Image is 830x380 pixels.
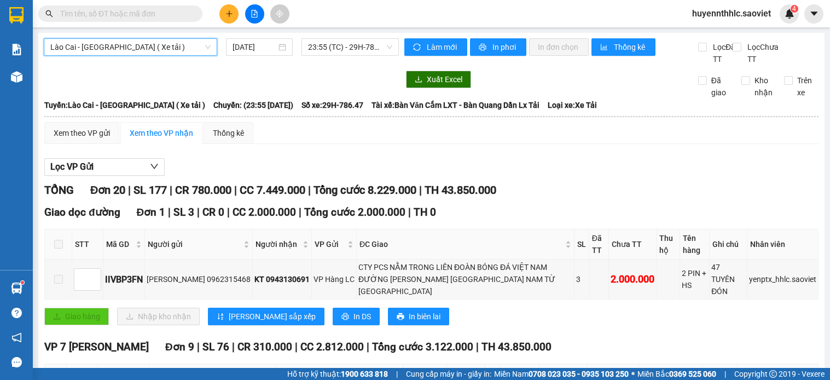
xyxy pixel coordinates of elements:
[276,10,283,18] span: aim
[21,281,24,284] sup: 1
[72,229,103,260] th: STT
[11,308,22,318] span: question-circle
[359,238,563,250] span: ĐC Giao
[576,273,587,285] div: 3
[208,308,324,325] button: sort-ascending[PERSON_NAME] sắp xếp
[165,341,194,353] span: Đơn 9
[709,41,737,65] span: Lọc Đã TT
[175,183,231,197] span: CR 780.000
[529,370,629,378] strong: 0708 023 035 - 0935 103 250
[312,260,357,300] td: VP Hàng LC
[809,9,819,19] span: caret-down
[229,310,316,323] span: [PERSON_NAME] sắp xếp
[287,368,388,380] span: Hỗ trợ kỹ thuật:
[611,272,654,287] div: 2.000.000
[341,370,388,378] strong: 1900 633 818
[245,4,264,24] button: file-add
[11,332,22,343] span: notification
[724,368,726,380] span: |
[44,206,120,218] span: Giao dọc đường
[669,370,716,378] strong: 0369 525 060
[785,9,794,19] img: icon-new-feature
[237,341,292,353] span: CR 310.000
[295,341,298,353] span: |
[415,76,422,84] span: download
[45,10,53,18] span: search
[50,39,211,55] span: Lào Cai - Hà Nội ( Xe tải )
[213,127,244,139] div: Thống kê
[657,229,680,260] th: Thu hộ
[372,99,539,111] span: Tài xế: Bàn Văn Cắm LXT - Bàn Quang Dần Lx Tải
[9,7,24,24] img: logo-vxr
[233,41,277,53] input: 14/09/2025
[396,368,398,380] span: |
[367,341,369,353] span: |
[413,43,422,52] span: sync
[256,238,300,250] span: Người nhận
[197,341,200,353] span: |
[304,206,405,218] span: Tổng cước 2.000.000
[589,229,610,260] th: Đã TT
[213,99,293,111] span: Chuyến: (23:55 [DATE])
[341,313,349,321] span: printer
[333,308,380,325] button: printerIn DS
[791,5,798,13] sup: 4
[609,229,657,260] th: Chưa TT
[683,7,780,20] span: huyennthhlc.saoviet
[106,238,134,250] span: Mã GD
[225,10,233,18] span: plus
[234,183,237,197] span: |
[44,341,149,353] span: VP 7 [PERSON_NAME]
[747,229,819,260] th: Nhân viên
[11,44,22,55] img: solution-icon
[240,183,305,197] span: CC 7.449.000
[148,238,241,250] span: Người gửi
[44,183,74,197] span: TỔNG
[427,41,458,53] span: Làm mới
[202,341,229,353] span: SL 76
[137,206,166,218] span: Đơn 1
[406,368,491,380] span: Cung cấp máy in - giấy in:
[11,357,22,367] span: message
[409,310,440,323] span: In biên lai
[44,158,165,176] button: Lọc VP Gửi
[792,5,796,13] span: 4
[743,41,785,65] span: Lọc Chưa TT
[591,38,655,56] button: bar-chartThống kê
[637,368,716,380] span: Miền Bắc
[173,206,194,218] span: SL 3
[427,73,462,85] span: Xuất Excel
[219,4,239,24] button: plus
[397,313,404,321] span: printer
[494,368,629,380] span: Miền Nam
[147,273,251,285] div: [PERSON_NAME] 0962315468
[425,183,496,197] span: TH 43.850.000
[227,206,230,218] span: |
[793,74,819,99] span: Trên xe
[251,10,258,18] span: file-add
[388,308,449,325] button: printerIn biên lai
[197,206,200,218] span: |
[54,127,110,139] div: Xem theo VP gửi
[202,206,224,218] span: CR 0
[90,183,125,197] span: Đơn 20
[150,162,159,171] span: down
[60,8,189,20] input: Tìm tên, số ĐT hoặc mã đơn
[314,273,355,285] div: VP Hàng LC
[710,229,747,260] th: Ghi chú
[680,229,710,260] th: Tên hàng
[44,308,109,325] button: uploadGiao hàng
[470,38,526,56] button: printerIn phơi
[614,41,647,53] span: Thống kê
[44,101,205,110] b: Tuyến: Lào Cai - [GEOGRAPHIC_DATA] ( Xe tải )
[476,341,479,353] span: |
[168,206,171,218] span: |
[117,308,200,325] button: downloadNhập kho nhận
[804,4,823,24] button: caret-down
[529,38,589,56] button: In đơn chọn
[314,183,416,197] span: Tổng cước 8.229.000
[406,71,471,88] button: downloadXuất Excel
[408,206,411,218] span: |
[631,372,635,376] span: ⚪️
[682,267,707,291] div: 2 PIN + HS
